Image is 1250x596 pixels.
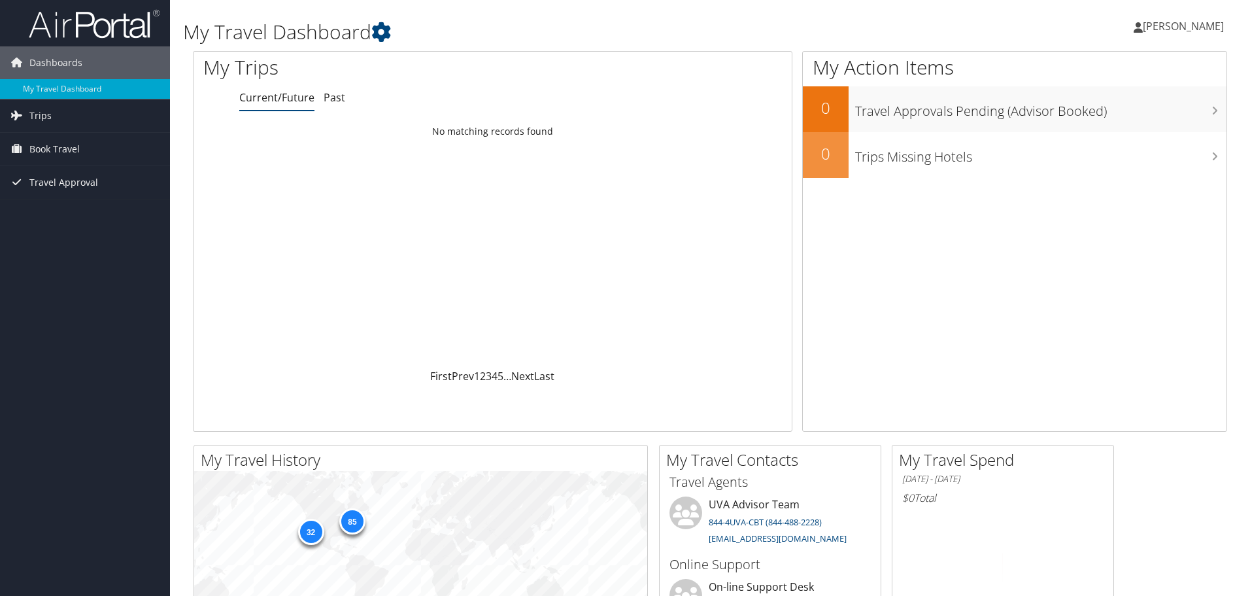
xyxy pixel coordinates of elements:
td: No matching records found [194,120,792,143]
div: 32 [297,518,324,544]
h3: Online Support [669,555,871,574]
a: Current/Future [239,90,314,105]
h3: Trips Missing Hotels [855,141,1226,166]
a: Next [511,369,534,383]
h1: My Travel Dashboard [183,18,886,46]
a: 4 [492,369,498,383]
a: 0Trips Missing Hotels [803,132,1226,178]
h2: 0 [803,97,849,119]
h2: 0 [803,143,849,165]
a: 0Travel Approvals Pending (Advisor Booked) [803,86,1226,132]
h6: [DATE] - [DATE] [902,473,1104,485]
span: Travel Approval [29,166,98,199]
h2: My Travel Spend [899,449,1113,471]
span: … [503,369,511,383]
h1: My Trips [203,54,533,81]
span: Trips [29,99,52,132]
a: 844-4UVA-CBT (844-488-2228) [709,516,822,528]
a: Prev [452,369,474,383]
a: [EMAIL_ADDRESS][DOMAIN_NAME] [709,533,847,544]
a: [PERSON_NAME] [1134,7,1237,46]
a: 5 [498,369,503,383]
h2: My Travel History [201,449,647,471]
li: UVA Advisor Team [663,497,877,550]
span: $0 [902,491,914,505]
a: Last [534,369,554,383]
span: Dashboards [29,46,82,79]
span: [PERSON_NAME] [1143,19,1224,33]
h1: My Action Items [803,54,1226,81]
a: Past [324,90,345,105]
a: 3 [486,369,492,383]
h6: Total [902,491,1104,505]
h2: My Travel Contacts [666,449,881,471]
a: First [430,369,452,383]
a: 1 [474,369,480,383]
img: airportal-logo.png [29,9,160,39]
a: 2 [480,369,486,383]
div: 85 [339,508,365,534]
h3: Travel Agents [669,473,871,491]
span: Book Travel [29,133,80,166]
h3: Travel Approvals Pending (Advisor Booked) [855,96,1226,120]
